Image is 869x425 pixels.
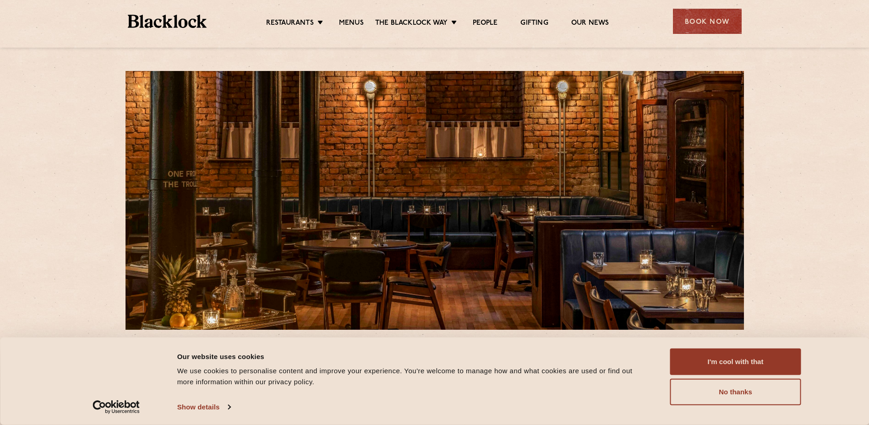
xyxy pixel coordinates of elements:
[177,351,650,362] div: Our website uses cookies
[177,365,650,387] div: We use cookies to personalise content and improve your experience. You're welcome to manage how a...
[76,400,156,414] a: Usercentrics Cookiebot - opens in a new window
[177,400,230,414] a: Show details
[670,349,801,375] button: I'm cool with that
[670,379,801,405] button: No thanks
[128,15,207,28] img: BL_Textured_Logo-footer-cropped.svg
[339,19,364,29] a: Menus
[673,9,742,34] div: Book Now
[520,19,548,29] a: Gifting
[375,19,448,29] a: The Blacklock Way
[571,19,609,29] a: Our News
[266,19,314,29] a: Restaurants
[473,19,497,29] a: People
